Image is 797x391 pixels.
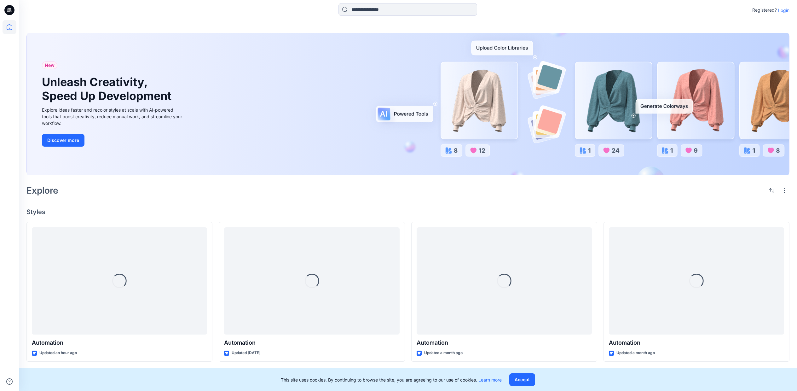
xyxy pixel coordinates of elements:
h2: Explore [26,185,58,195]
p: Registered? [752,6,777,14]
p: Automation [32,338,207,347]
p: Updated a month ago [424,350,463,356]
h4: Styles [26,208,789,216]
p: Updated an hour ago [39,350,77,356]
p: Updated a month ago [616,350,655,356]
p: Updated [DATE] [232,350,260,356]
button: Discover more [42,134,84,147]
h1: Unleash Creativity, Speed Up Development [42,75,174,102]
span: New [45,61,55,69]
p: Automation [224,338,399,347]
button: Accept [509,373,535,386]
p: Automation [417,338,592,347]
a: Discover more [42,134,184,147]
div: Explore ideas faster and recolor styles at scale with AI-powered tools that boost creativity, red... [42,107,184,126]
p: This site uses cookies. By continuing to browse the site, you are agreeing to our use of cookies. [281,376,502,383]
p: Automation [609,338,784,347]
p: Login [778,7,789,14]
a: Learn more [478,377,502,382]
